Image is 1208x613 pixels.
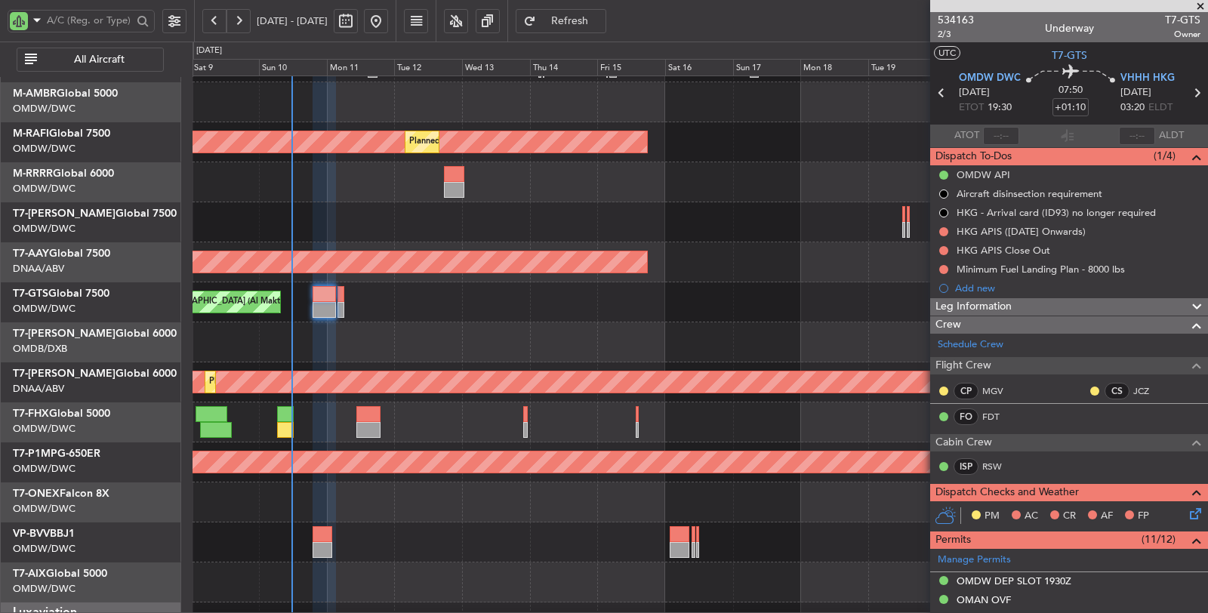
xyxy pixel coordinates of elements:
[13,128,110,139] a: M-RAFIGlobal 7500
[957,168,1010,181] div: OMDW API
[934,46,960,60] button: UTC
[1120,100,1145,116] span: 03:20
[1159,128,1184,143] span: ALDT
[13,142,75,156] a: OMDW/DWC
[539,16,601,26] span: Refresh
[1133,384,1167,398] a: JCZ
[13,408,110,419] a: T7-FHXGlobal 5000
[1154,148,1176,164] span: (1/4)
[959,71,1021,86] span: OMDW DWC
[13,422,75,436] a: OMDW/DWC
[13,568,46,579] span: T7-AIX
[988,100,1012,116] span: 19:30
[935,434,992,451] span: Cabin Crew
[13,368,116,379] span: T7-[PERSON_NAME]
[13,288,48,299] span: T7-GTS
[982,384,1016,398] a: MGV
[954,408,978,425] div: FO
[1120,71,1175,86] span: VHHH HKG
[516,9,606,33] button: Refresh
[665,59,733,77] div: Sat 16
[957,244,1050,257] div: HKG APIS Close Out
[957,263,1125,276] div: Minimum Fuel Landing Plan - 8000 lbs
[91,291,314,313] div: Unplanned Maint [GEOGRAPHIC_DATA] (Al Maktoum Intl)
[13,248,110,259] a: T7-AAYGlobal 7500
[13,342,67,356] a: OMDB/DXB
[13,462,75,476] a: OMDW/DWC
[800,59,868,77] div: Mon 18
[259,59,327,77] div: Sun 10
[954,383,978,399] div: CP
[935,484,1079,501] span: Dispatch Checks and Weather
[13,302,75,316] a: OMDW/DWC
[530,59,598,77] div: Thu 14
[985,509,1000,524] span: PM
[1142,531,1176,547] span: (11/12)
[191,59,259,77] div: Sat 9
[938,553,1011,568] a: Manage Permits
[13,168,114,179] a: M-RRRRGlobal 6000
[957,574,1071,587] div: OMDW DEP SLOT 1930Z
[257,14,328,28] span: [DATE] - [DATE]
[957,206,1156,219] div: HKG - Arrival card (ID93) no longer required
[959,100,984,116] span: ETOT
[938,28,974,41] span: 2/3
[13,208,177,219] a: T7-[PERSON_NAME]Global 7500
[17,48,164,72] button: All Aircraft
[13,328,177,339] a: T7-[PERSON_NAME]Global 6000
[959,85,990,100] span: [DATE]
[13,88,57,99] span: M-AMBR
[935,298,1012,316] span: Leg Information
[982,460,1016,473] a: RSW
[13,568,107,579] a: T7-AIXGlobal 5000
[938,12,974,28] span: 534163
[733,59,801,77] div: Sun 17
[935,357,991,374] span: Flight Crew
[40,54,159,65] span: All Aircraft
[13,368,177,379] a: T7-[PERSON_NAME]Global 6000
[462,59,530,77] div: Wed 13
[13,448,100,459] a: T7-P1MPG-650ER
[1025,509,1038,524] span: AC
[1165,12,1200,28] span: T7-GTS
[957,225,1086,238] div: HKG APIS ([DATE] Onwards)
[1052,48,1087,63] span: T7-GTS
[13,582,75,596] a: OMDW/DWC
[209,371,358,393] div: Planned Maint Dubai (Al Maktoum Intl)
[597,59,665,77] div: Fri 15
[957,593,1011,606] div: OMAN OVF
[196,45,222,57] div: [DATE]
[13,328,116,339] span: T7-[PERSON_NAME]
[1138,509,1149,524] span: FP
[13,88,118,99] a: M-AMBRGlobal 5000
[982,410,1016,424] a: FDT
[935,148,1012,165] span: Dispatch To-Dos
[983,127,1019,145] input: --:--
[13,528,50,539] span: VP-BVV
[13,488,109,499] a: T7-ONEXFalcon 8X
[1105,383,1129,399] div: CS
[409,131,558,153] div: Planned Maint Dubai (Al Maktoum Intl)
[13,528,75,539] a: VP-BVVBBJ1
[868,59,936,77] div: Tue 19
[957,187,1102,200] div: Aircraft disinsection requirement
[13,288,109,299] a: T7-GTSGlobal 7500
[1101,509,1113,524] span: AF
[1063,509,1076,524] span: CR
[13,262,64,276] a: DNAA/ABV
[13,488,60,499] span: T7-ONEX
[1045,20,1094,36] div: Underway
[938,337,1003,353] a: Schedule Crew
[13,448,57,459] span: T7-P1MP
[13,128,49,139] span: M-RAFI
[935,531,971,549] span: Permits
[935,316,961,334] span: Crew
[13,182,75,196] a: OMDW/DWC
[13,542,75,556] a: OMDW/DWC
[955,282,1200,294] div: Add new
[13,102,75,116] a: OMDW/DWC
[954,458,978,475] div: ISP
[13,248,49,259] span: T7-AAY
[954,128,979,143] span: ATOT
[13,168,53,179] span: M-RRRR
